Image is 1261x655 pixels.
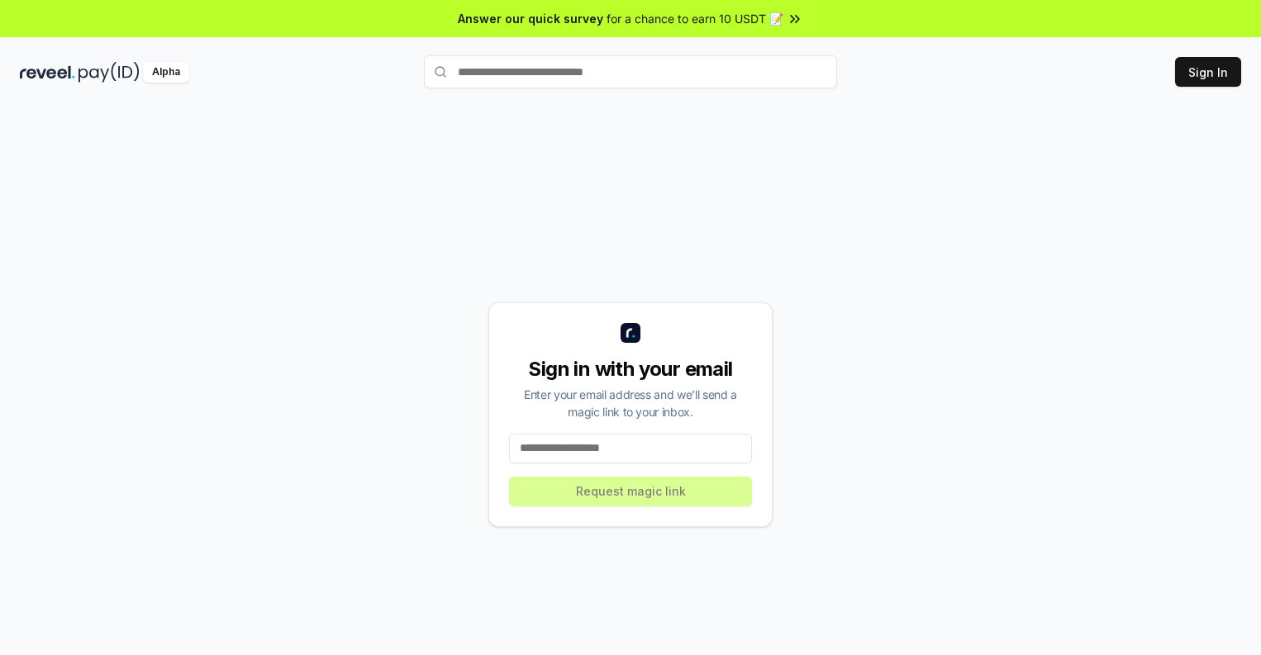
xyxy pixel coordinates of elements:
[621,323,640,343] img: logo_small
[458,10,603,27] span: Answer our quick survey
[607,10,783,27] span: for a chance to earn 10 USDT 📝
[509,356,752,382] div: Sign in with your email
[79,62,140,83] img: pay_id
[143,62,189,83] div: Alpha
[1175,57,1241,87] button: Sign In
[509,386,752,420] div: Enter your email address and we’ll send a magic link to your inbox.
[20,62,75,83] img: reveel_dark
